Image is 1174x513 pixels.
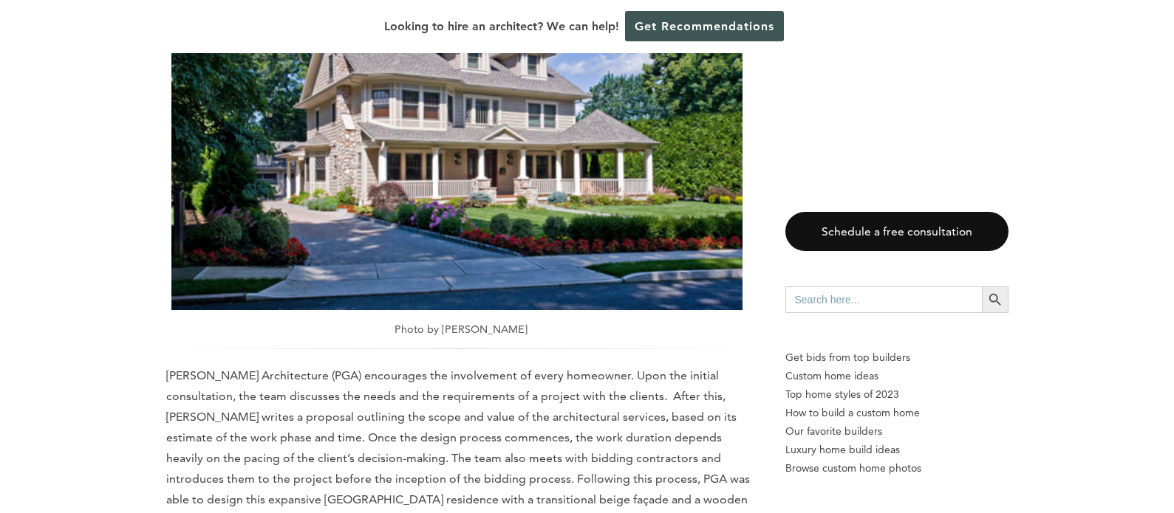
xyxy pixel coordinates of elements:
a: Our favorite builders [785,422,1009,441]
input: Search here... [785,286,982,313]
p: Get bids from top builders [785,348,1009,367]
svg: Search [987,292,1003,308]
a: Custom home ideas [785,367,1009,385]
a: Browse custom home photos [785,459,1009,478]
a: Top home styles of 2023 [785,385,1009,404]
a: Luxury home build ideas [785,441,1009,459]
a: Schedule a free consultation [785,212,1009,251]
a: How to build a custom home [785,404,1009,422]
p: Photo by [PERSON_NAME] [171,322,750,349]
a: Get Recommendations [625,11,784,41]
